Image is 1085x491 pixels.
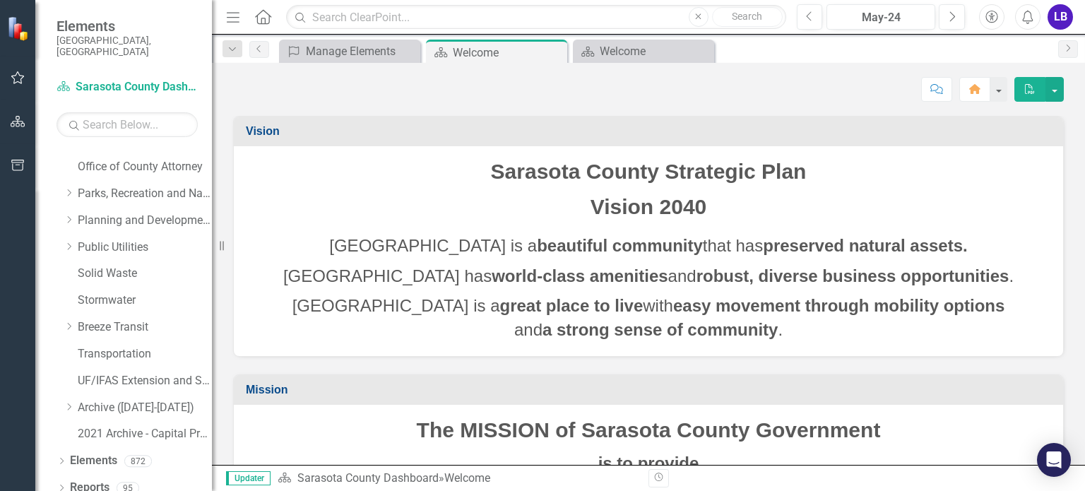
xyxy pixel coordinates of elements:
span: The MISSION of Sarasota County Government [417,418,881,442]
div: Open Intercom Messenger [1037,443,1071,477]
h3: Mission [246,384,1056,396]
a: Stormwater [78,292,212,309]
span: [GEOGRAPHIC_DATA] is a that has [329,236,967,255]
input: Search Below... [57,112,198,137]
a: Solid Waste [78,266,212,282]
div: May-24 [831,9,930,26]
span: Search [732,11,762,22]
strong: beautiful community [537,236,703,255]
a: Breeze Transit [78,319,212,336]
span: Updater [226,471,271,485]
a: Sarasota County Dashboard [57,79,198,95]
span: Sarasota County Strategic Plan [491,160,807,183]
a: Manage Elements [283,42,417,60]
a: Welcome [576,42,711,60]
a: UF/IFAS Extension and Sustainability [78,373,212,389]
a: Planning and Development Services [78,213,212,229]
button: Search [712,7,783,27]
div: Manage Elements [306,42,417,60]
a: Transportation [78,346,212,362]
strong: preserved natural assets. [763,236,968,255]
input: Search ClearPoint... [286,5,785,30]
span: [GEOGRAPHIC_DATA] is a with and . [292,296,1005,339]
a: Sarasota County Dashboard [297,471,439,485]
span: [GEOGRAPHIC_DATA] has and . [283,266,1014,285]
div: Welcome [453,44,564,61]
button: LB [1048,4,1073,30]
strong: easy movement through mobility options [673,296,1004,315]
a: Public Utilities [78,239,212,256]
a: Archive ([DATE]-[DATE]) [78,400,212,416]
img: ClearPoint Strategy [7,16,32,41]
h3: Vision [246,125,1056,138]
strong: great place to live [500,296,644,315]
strong: is to provide [598,454,699,473]
div: Welcome [444,471,490,485]
button: May-24 [826,4,935,30]
a: 2021 Archive - Capital Projects [78,426,212,442]
span: Elements [57,18,198,35]
strong: robust, diverse business opportunities [696,266,1009,285]
span: Vision 2040 [591,195,707,218]
a: Parks, Recreation and Natural Resources [78,186,212,202]
a: Elements [70,453,117,469]
strong: a strong sense of community [542,320,778,339]
strong: world-class amenities [492,266,668,285]
div: 872 [124,455,152,467]
small: [GEOGRAPHIC_DATA], [GEOGRAPHIC_DATA] [57,35,198,58]
div: Welcome [600,42,711,60]
a: Office of County Attorney [78,159,212,175]
div: » [278,471,638,487]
